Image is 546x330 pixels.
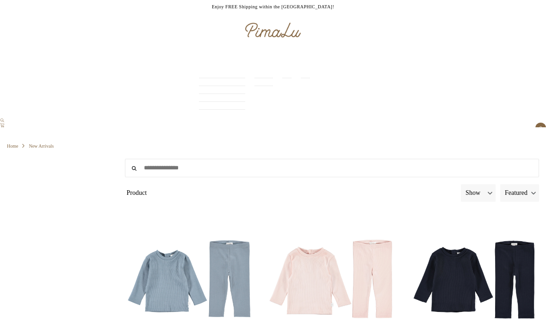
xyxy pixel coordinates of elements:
[505,184,527,202] span: Featured
[7,127,539,152] nav: breadcrumbs
[7,143,18,149] a: Home
[121,184,457,202] span: Product
[245,23,301,37] img: Pimalu
[500,184,539,202] label: Featured
[7,1,539,12] div: Enjoy FREE Shipping within the [GEOGRAPHIC_DATA]!
[465,189,480,197] label: Show
[125,159,539,177] input: Search products
[29,143,54,149] a: New Arrivals
[540,123,542,133] span: 0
